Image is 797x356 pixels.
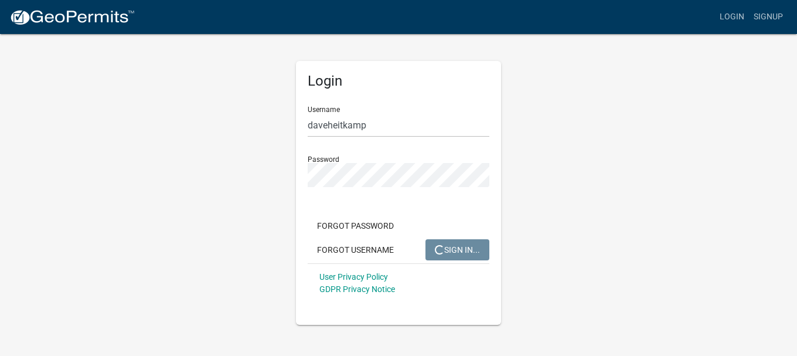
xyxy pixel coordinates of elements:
a: User Privacy Policy [319,272,388,282]
a: GDPR Privacy Notice [319,284,395,294]
h5: Login [308,73,489,90]
button: SIGN IN... [425,239,489,260]
a: Signup [749,6,788,28]
button: Forgot Username [308,239,403,260]
span: SIGN IN... [435,245,480,254]
a: Login [715,6,749,28]
button: Forgot Password [308,215,403,236]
